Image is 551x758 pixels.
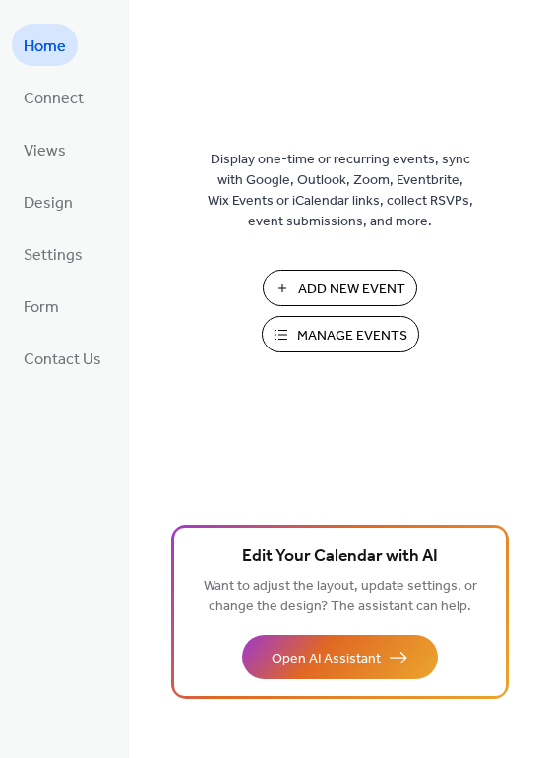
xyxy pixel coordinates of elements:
span: Add New Event [298,280,405,300]
a: Connect [12,76,95,118]
button: Manage Events [262,316,419,352]
button: Add New Event [263,270,417,306]
a: Home [12,24,78,66]
span: Edit Your Calendar with AI [242,543,438,571]
span: Home [24,32,66,62]
a: Contact Us [12,337,113,379]
span: Contact Us [24,345,101,375]
span: Open AI Assistant [272,649,381,669]
a: Design [12,180,85,222]
a: Form [12,284,71,327]
span: Connect [24,84,84,114]
span: Display one-time or recurring events, sync with Google, Outlook, Zoom, Eventbrite, Wix Events or ... [208,150,473,232]
span: Want to adjust the layout, update settings, or change the design? The assistant can help. [204,573,477,620]
span: Views [24,136,66,166]
span: Form [24,292,59,323]
button: Open AI Assistant [242,635,438,679]
span: Settings [24,240,83,271]
span: Design [24,188,73,219]
a: Settings [12,232,94,275]
a: Views [12,128,78,170]
span: Manage Events [297,326,407,347]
